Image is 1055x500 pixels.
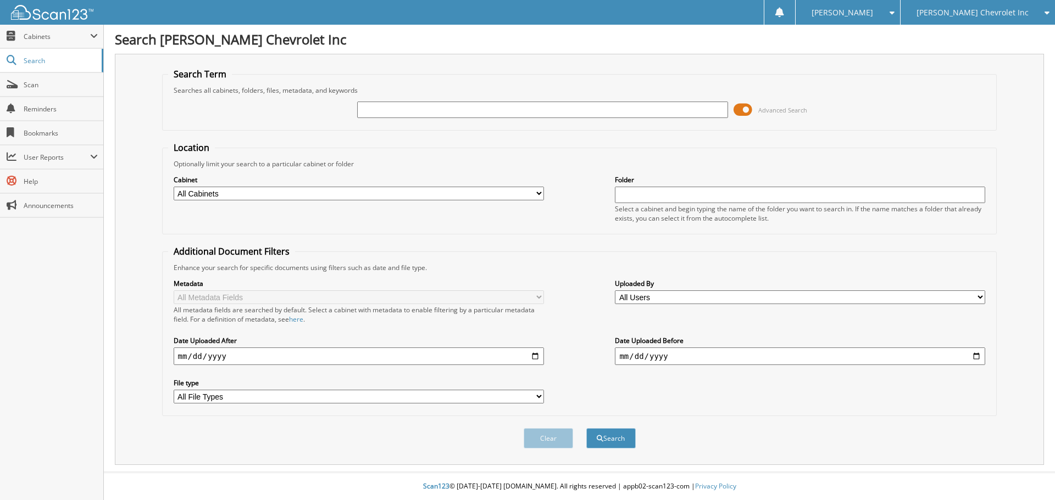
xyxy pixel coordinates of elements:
div: Searches all cabinets, folders, files, metadata, and keywords [168,86,991,95]
span: Help [24,177,98,186]
input: start [174,347,544,365]
label: File type [174,378,544,387]
span: Reminders [24,104,98,114]
span: Scan [24,80,98,89]
a: Privacy Policy [695,481,736,491]
button: Search [586,428,636,448]
label: Date Uploaded After [174,336,544,345]
label: Metadata [174,279,544,288]
div: Optionally limit your search to a particular cabinet or folder [168,159,991,168]
span: Cabinets [24,32,90,41]
span: Search [24,56,96,65]
span: Bookmarks [24,128,98,138]
legend: Location [168,142,215,154]
div: Enhance your search for specific documents using filters such as date and file type. [168,263,991,272]
button: Clear [524,428,573,448]
span: Scan123 [423,481,449,491]
input: end [615,347,985,365]
span: Announcements [24,201,98,210]
label: Cabinet [174,175,544,184]
span: [PERSON_NAME] Chevrolet Inc [917,9,1029,16]
h1: Search [PERSON_NAME] Chevrolet Inc [115,30,1044,48]
span: User Reports [24,153,90,162]
span: Advanced Search [758,106,807,114]
label: Date Uploaded Before [615,336,985,345]
legend: Search Term [168,68,232,80]
div: All metadata fields are searched by default. Select a cabinet with metadata to enable filtering b... [174,305,544,324]
div: Select a cabinet and begin typing the name of the folder you want to search in. If the name match... [615,204,985,223]
a: here [289,314,303,324]
label: Folder [615,175,985,184]
img: scan123-logo-white.svg [11,5,93,20]
label: Uploaded By [615,279,985,288]
span: [PERSON_NAME] [812,9,873,16]
div: © [DATE]-[DATE] [DOMAIN_NAME]. All rights reserved | appb02-scan123-com | [104,473,1055,500]
legend: Additional Document Filters [168,245,295,257]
